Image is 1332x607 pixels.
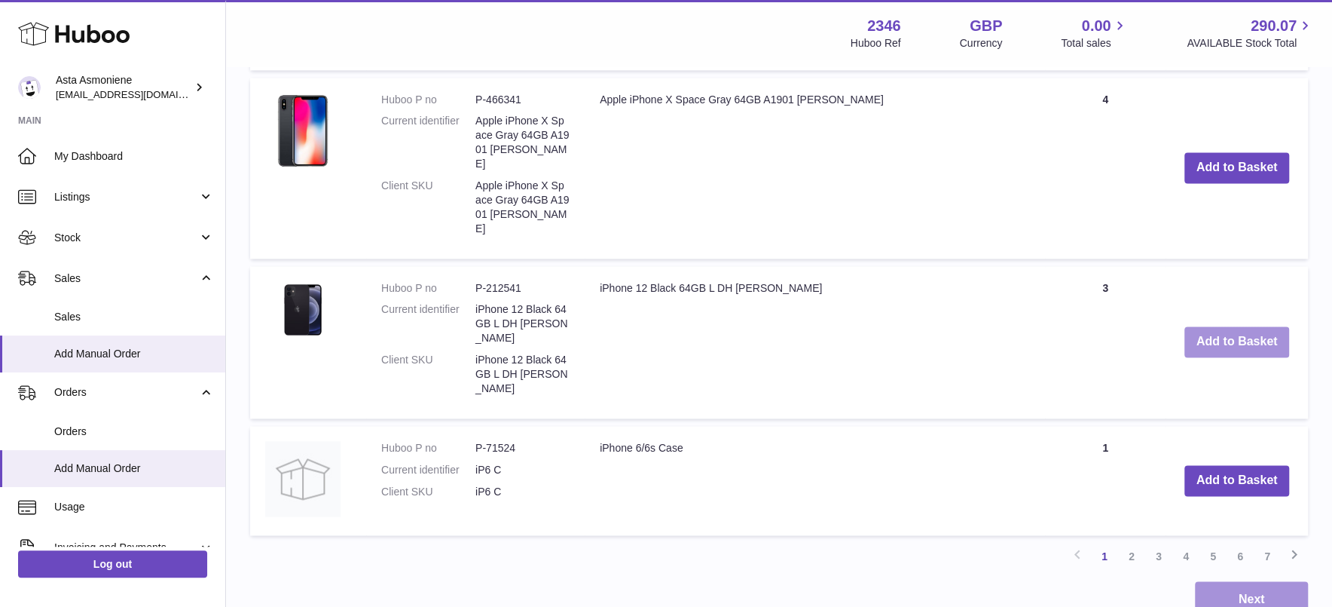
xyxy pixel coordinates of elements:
dd: Apple iPhone X Space Gray 64GB A1901 [PERSON_NAME] [475,114,570,171]
span: [EMAIL_ADDRESS][DOMAIN_NAME] [56,88,221,100]
dd: Apple iPhone X Space Gray 64GB A1901 [PERSON_NAME] [475,179,570,236]
span: Add Manual Order [54,347,214,361]
img: onlyipsales@gmail.com [18,76,41,99]
span: 290.07 [1251,16,1297,36]
span: AVAILABLE Stock Total [1187,36,1314,51]
dt: Client SKU [381,485,475,499]
a: 4 [1172,543,1199,570]
a: 7 [1254,543,1281,570]
span: My Dashboard [54,149,214,164]
div: Currency [960,36,1003,51]
td: iPhone 6/6s Case [585,426,1045,535]
span: Orders [54,385,198,400]
img: iPhone 6/6s Case [265,441,341,517]
dt: Client SKU [381,353,475,396]
span: Sales [54,310,214,324]
a: 2 [1118,543,1145,570]
a: 5 [1199,543,1227,570]
a: 3 [1145,543,1172,570]
div: Asta Asmoniene [56,73,191,102]
span: Listings [54,190,198,204]
dd: iPhone 12 Black 64GB L DH [PERSON_NAME] [475,353,570,396]
a: 0.00 Total sales [1061,16,1128,51]
strong: 2346 [867,16,901,36]
img: iPhone 12 Black 64GB L DH Jim [265,281,341,338]
dd: iP6 C [475,463,570,477]
dd: P-466341 [475,93,570,107]
span: Orders [54,425,214,439]
span: Sales [54,271,198,286]
td: 4 [1045,78,1165,259]
button: Add to Basket [1184,326,1290,357]
dt: Huboo P no [381,441,475,455]
dt: Current identifier [381,114,475,171]
div: Huboo Ref [851,36,901,51]
dt: Client SKU [381,179,475,236]
a: 1 [1091,543,1118,570]
dt: Huboo P no [381,281,475,296]
dt: Huboo P no [381,93,475,107]
td: 1 [1045,426,1165,535]
a: 6 [1227,543,1254,570]
span: Total sales [1061,36,1128,51]
span: Stock [54,231,198,245]
button: Add to Basket [1184,465,1290,496]
dt: Current identifier [381,302,475,345]
button: Add to Basket [1184,152,1290,183]
span: Invoicing and Payments [54,541,198,555]
dd: P-71524 [475,441,570,455]
span: Usage [54,500,214,514]
img: Apple iPhone X Space Gray 64GB A1901 JIM [265,93,341,168]
dd: iPhone 12 Black 64GB L DH [PERSON_NAME] [475,302,570,345]
dt: Current identifier [381,463,475,477]
dd: P-212541 [475,281,570,296]
span: 0.00 [1082,16,1111,36]
td: iPhone 12 Black 64GB L DH [PERSON_NAME] [585,266,1045,418]
span: Add Manual Order [54,461,214,476]
dd: iP6 C [475,485,570,499]
td: 3 [1045,266,1165,418]
a: Log out [18,550,207,578]
td: Apple iPhone X Space Gray 64GB A1901 [PERSON_NAME] [585,78,1045,259]
a: 290.07 AVAILABLE Stock Total [1187,16,1314,51]
strong: GBP [970,16,1002,36]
